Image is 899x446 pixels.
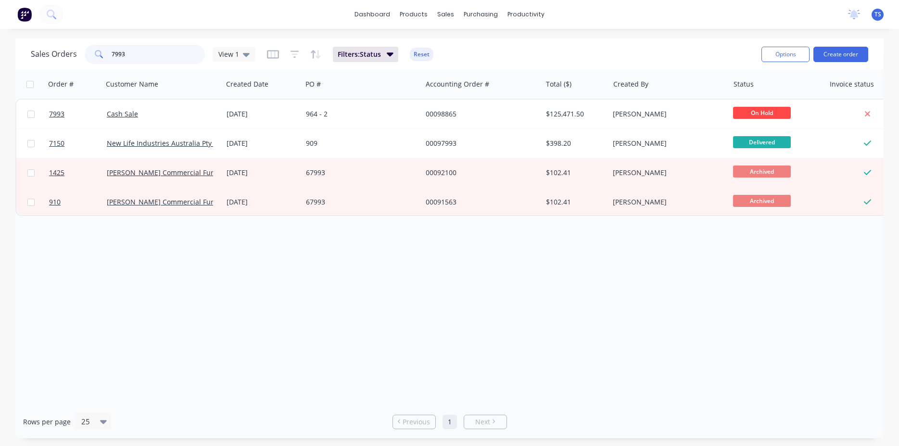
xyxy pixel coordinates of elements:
[874,10,881,19] span: TS
[227,139,298,148] div: [DATE]
[733,166,791,178] span: Archived
[426,197,532,207] div: 00091563
[306,197,413,207] div: 67993
[218,49,239,59] span: View 1
[546,79,571,89] div: Total ($)
[410,48,433,61] button: Reset
[106,79,158,89] div: Customer Name
[107,168,233,177] a: [PERSON_NAME] Commercial Furniture
[613,197,720,207] div: [PERSON_NAME]
[227,197,298,207] div: [DATE]
[813,47,868,62] button: Create order
[306,109,413,119] div: 964 - 2
[49,158,107,187] a: 1425
[613,109,720,119] div: [PERSON_NAME]
[305,79,321,89] div: PO #
[333,47,398,62] button: Filters:Status
[432,7,459,22] div: sales
[350,7,395,22] a: dashboard
[733,195,791,207] span: Archived
[459,7,503,22] div: purchasing
[546,139,602,148] div: $398.20
[306,168,413,178] div: 67993
[49,100,107,128] a: 7993
[389,415,511,429] ul: Pagination
[546,168,602,178] div: $102.41
[23,417,71,427] span: Rows per page
[464,417,506,427] a: Next page
[112,45,205,64] input: Search...
[49,129,107,158] a: 7150
[475,417,490,427] span: Next
[403,417,430,427] span: Previous
[48,79,74,89] div: Order #
[49,188,107,217] a: 910
[338,50,381,59] span: Filters: Status
[733,107,791,119] span: On Hold
[613,79,648,89] div: Created By
[49,109,64,119] span: 7993
[443,415,457,429] a: Page 1 is your current page
[17,7,32,22] img: Factory
[761,47,810,62] button: Options
[49,139,64,148] span: 7150
[733,136,791,148] span: Delivered
[107,139,224,148] a: New Life Industries Australia Pty Ltd
[393,417,435,427] a: Previous page
[613,168,720,178] div: [PERSON_NAME]
[227,168,298,178] div: [DATE]
[613,139,720,148] div: [PERSON_NAME]
[226,79,268,89] div: Created Date
[49,168,64,178] span: 1425
[395,7,432,22] div: products
[426,139,532,148] div: 00097993
[426,79,489,89] div: Accounting Order #
[227,109,298,119] div: [DATE]
[546,109,602,119] div: $125,471.50
[31,50,77,59] h1: Sales Orders
[426,168,532,178] div: 00092100
[107,109,138,118] a: Cash Sale
[734,79,754,89] div: Status
[107,197,233,206] a: [PERSON_NAME] Commercial Furniture
[830,79,874,89] div: Invoice status
[306,139,413,148] div: 909
[503,7,549,22] div: productivity
[426,109,532,119] div: 00098865
[546,197,602,207] div: $102.41
[49,197,61,207] span: 910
